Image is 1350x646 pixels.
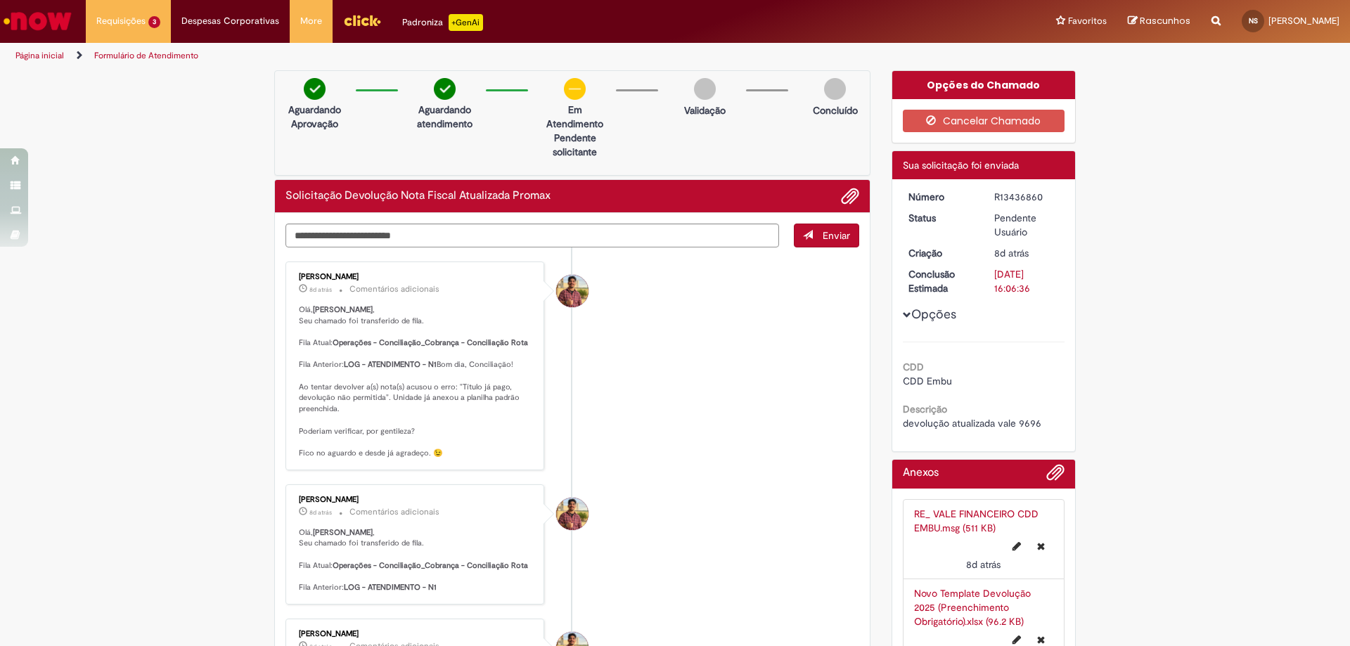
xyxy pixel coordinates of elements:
[344,582,437,593] b: LOG - ATENDIMENTO - N1
[449,14,483,31] p: +GenAi
[285,224,779,247] textarea: Digite sua mensagem aqui...
[309,285,332,294] time: 22/08/2025 09:19:43
[309,508,332,517] time: 22/08/2025 09:19:43
[304,78,326,100] img: check-circle-green.png
[411,103,479,131] p: Aguardando atendimento
[299,630,533,638] div: [PERSON_NAME]
[15,50,64,61] a: Página inicial
[299,273,533,281] div: [PERSON_NAME]
[994,267,1060,295] div: [DATE] 16:06:36
[1004,535,1029,557] button: Editar nome de arquivo RE_ VALE FINANCEIRO CDD EMBU.msg
[684,103,726,117] p: Validação
[903,467,939,479] h2: Anexos
[1128,15,1190,28] a: Rascunhos
[694,78,716,100] img: img-circle-grey.png
[903,375,952,387] span: CDD Embu
[299,496,533,504] div: [PERSON_NAME]
[898,190,984,204] dt: Número
[313,304,373,315] b: [PERSON_NAME]
[903,417,1041,429] span: devolução atualizada vale 9696
[94,50,198,61] a: Formulário de Atendimento
[813,103,858,117] p: Concluído
[333,560,528,571] b: Operações - Conciliação_Cobrança - Conciliação Rota
[903,110,1065,132] button: Cancelar Chamado
[96,14,146,28] span: Requisições
[181,14,279,28] span: Despesas Corporativas
[914,587,1031,628] a: Novo Template Devolução 2025 (Preenchimento Obrigatório).xlsx (96.2 KB)
[794,224,859,247] button: Enviar
[966,558,1001,571] time: 21/08/2025 15:06:28
[1140,14,1190,27] span: Rascunhos
[903,403,947,415] b: Descrição
[564,78,586,100] img: circle-minus.png
[343,10,381,31] img: click_logo_yellow_360x200.png
[994,190,1060,204] div: R13436860
[11,43,889,69] ul: Trilhas de página
[313,527,373,538] b: [PERSON_NAME]
[1,7,74,35] img: ServiceNow
[281,103,349,131] p: Aguardando Aprovação
[841,187,859,205] button: Adicionar anexos
[966,558,1001,571] span: 8d atrás
[1249,16,1258,25] span: NS
[299,304,533,459] p: Olá, , Seu chamado foi transferido de fila. Fila Atual: Fila Anterior: Bom dia, Conciliação! Ao t...
[898,246,984,260] dt: Criação
[434,78,456,100] img: check-circle-green.png
[994,247,1029,259] span: 8d atrás
[541,131,609,159] p: Pendente solicitante
[824,78,846,100] img: img-circle-grey.png
[903,361,924,373] b: CDD
[994,246,1060,260] div: 21/08/2025 15:06:33
[903,159,1019,172] span: Sua solicitação foi enviada
[309,285,332,294] span: 8d atrás
[556,498,589,530] div: Vitor Jeremias Da Silva
[898,267,984,295] dt: Conclusão Estimada
[349,283,439,295] small: Comentários adicionais
[892,71,1076,99] div: Opções do Chamado
[556,275,589,307] div: Vitor Jeremias Da Silva
[349,506,439,518] small: Comentários adicionais
[1046,463,1065,489] button: Adicionar anexos
[994,211,1060,239] div: Pendente Usuário
[1068,14,1107,28] span: Favoritos
[1029,535,1053,557] button: Excluir RE_ VALE FINANCEIRO CDD EMBU.msg
[344,359,437,370] b: LOG - ATENDIMENTO - N1
[300,14,322,28] span: More
[299,527,533,593] p: Olá, , Seu chamado foi transferido de fila. Fila Atual: Fila Anterior:
[1268,15,1339,27] span: [PERSON_NAME]
[309,508,332,517] span: 8d atrás
[823,229,850,242] span: Enviar
[148,16,160,28] span: 3
[541,103,609,131] p: Em Atendimento
[994,247,1029,259] time: 21/08/2025 15:06:33
[285,190,551,202] h2: Solicitação Devolução Nota Fiscal Atualizada Promax Histórico de tíquete
[914,508,1039,534] a: RE_ VALE FINANCEIRO CDD EMBU.msg (511 KB)
[898,211,984,225] dt: Status
[402,14,483,31] div: Padroniza
[333,337,528,348] b: Operações - Conciliação_Cobrança - Conciliação Rota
